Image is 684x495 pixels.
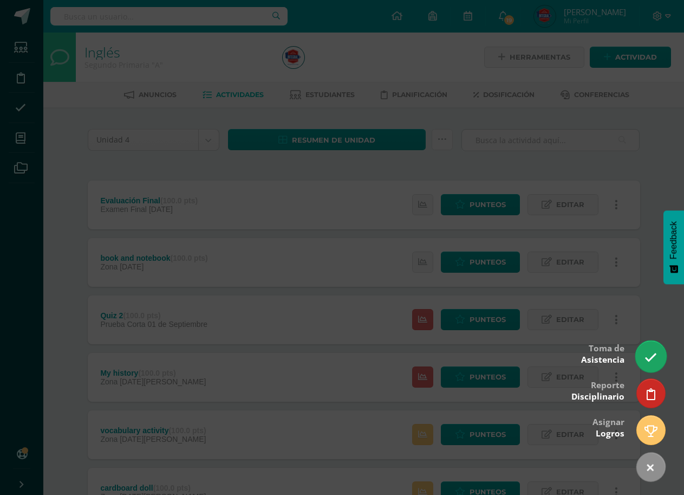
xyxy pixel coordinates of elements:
span: Feedback [669,221,679,259]
div: Asignar [592,409,624,445]
span: Asistencia [581,354,624,365]
div: Reporte [571,372,624,408]
span: Logros [596,428,624,439]
button: Feedback - Mostrar encuesta [663,210,684,284]
div: Toma de [581,336,624,371]
span: Disciplinario [571,391,624,402]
